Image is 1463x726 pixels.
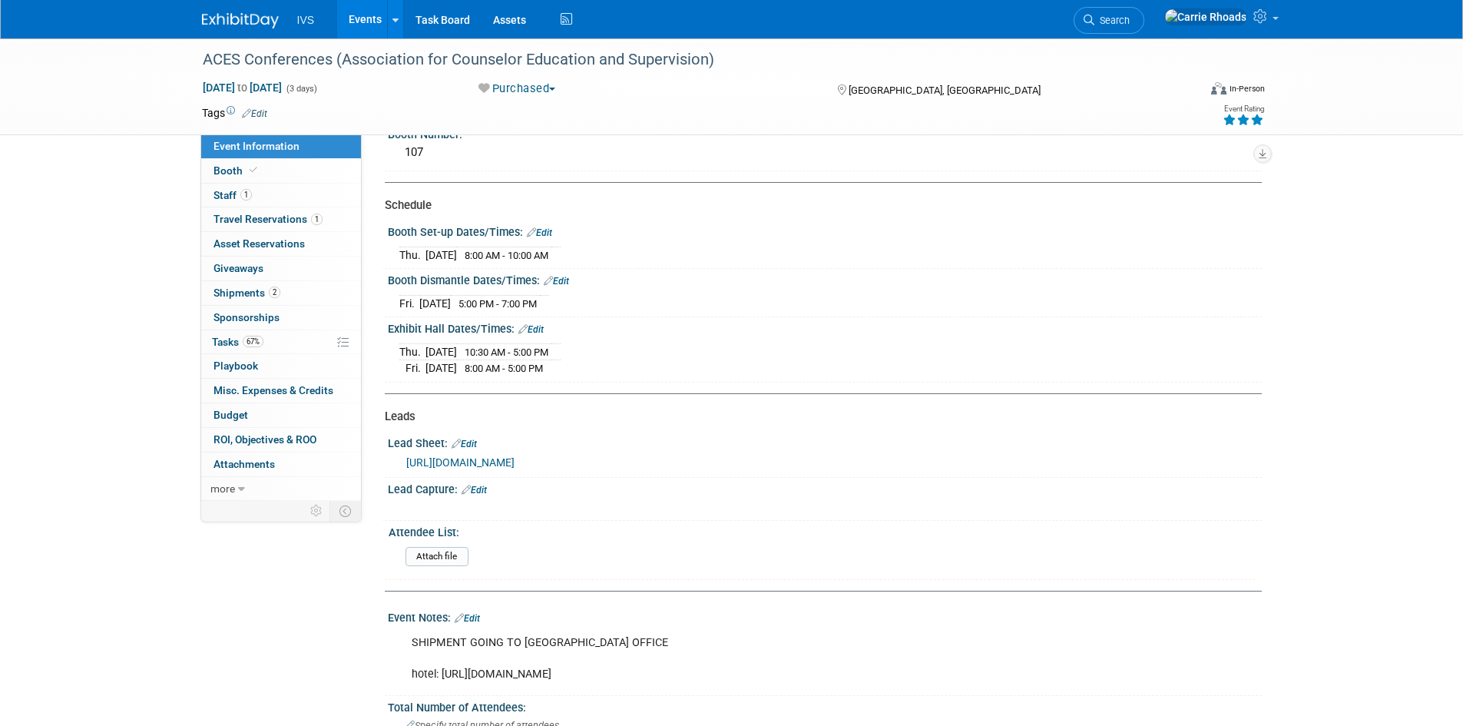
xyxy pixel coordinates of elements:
span: 1 [311,214,323,225]
span: Budget [213,409,248,421]
span: Search [1094,15,1130,26]
a: Edit [518,324,544,335]
a: Tasks67% [201,330,361,354]
div: Total Number of Attendees: [388,696,1262,715]
a: Giveaways [201,257,361,280]
span: Travel Reservations [213,213,323,225]
a: Playbook [201,354,361,378]
div: Booth Set-up Dates/Times: [388,220,1262,240]
span: Asset Reservations [213,237,305,250]
img: Format-Inperson.png [1211,82,1226,94]
div: Event Notes: [388,606,1262,626]
a: Asset Reservations [201,232,361,256]
a: [URL][DOMAIN_NAME] [406,456,515,469]
div: Attendee List: [389,521,1255,540]
td: Fri. [399,360,425,376]
td: Tags [202,105,267,121]
span: Misc. Expenses & Credits [213,384,333,396]
a: Budget [201,403,361,427]
span: 8:00 AM - 5:00 PM [465,363,543,374]
a: Travel Reservations1 [201,207,361,231]
span: Staff [213,189,252,201]
span: 5:00 PM - 7:00 PM [458,298,537,310]
span: Attachments [213,458,275,470]
div: Lead Capture: [388,478,1262,498]
div: Event Rating [1223,105,1264,113]
span: [GEOGRAPHIC_DATA], [GEOGRAPHIC_DATA] [849,85,1041,96]
a: Edit [242,108,267,119]
a: Staff1 [201,184,361,207]
span: Tasks [212,336,263,348]
div: In-Person [1229,83,1265,94]
div: Event Format [1107,80,1266,103]
a: Sponsorships [201,306,361,330]
a: Search [1074,7,1144,34]
span: 8:00 AM - 10:00 AM [465,250,548,261]
a: ROI, Objectives & ROO [201,428,361,452]
div: ACES Conferences (Association for Counselor Education and Supervision) [197,46,1175,74]
td: Toggle Event Tabs [329,501,361,521]
td: Thu. [399,247,425,263]
span: Sponsorships [213,311,280,323]
span: (3 days) [285,84,317,94]
span: IVS [297,14,315,26]
span: 2 [269,287,280,298]
a: Edit [527,227,552,238]
span: Shipments [213,287,280,299]
div: Leads [385,409,1250,425]
img: Carrie Rhoads [1164,8,1247,25]
td: Personalize Event Tab Strip [303,501,330,521]
td: [DATE] [425,360,457,376]
a: Shipments2 [201,281,361,305]
a: Edit [462,485,487,496]
td: Fri. [399,295,419,311]
span: Booth [213,164,260,177]
span: Event Information [213,140,300,152]
span: 1 [240,189,252,201]
a: Attachments [201,453,361,476]
span: more [210,482,235,495]
a: Booth [201,159,361,183]
div: Schedule [385,197,1250,214]
span: 67% [243,336,263,347]
td: [DATE] [425,247,457,263]
td: Thu. [399,343,425,360]
img: ExhibitDay [202,13,279,28]
span: Giveaways [213,262,263,274]
span: to [235,81,250,94]
td: [DATE] [419,295,451,311]
a: more [201,477,361,501]
a: Edit [455,613,480,624]
span: 10:30 AM - 5:00 PM [465,346,548,358]
td: [DATE] [425,343,457,360]
button: Purchased [473,81,561,97]
span: Playbook [213,360,258,372]
a: Misc. Expenses & Credits [201,379,361,403]
div: Booth Dismantle Dates/Times: [388,269,1262,289]
span: [DATE] [DATE] [202,81,283,94]
span: ROI, Objectives & ROO [213,433,316,446]
div: Lead Sheet: [388,432,1262,452]
div: Exhibit Hall Dates/Times: [388,317,1262,337]
div: SHIPMENT GOING TO [GEOGRAPHIC_DATA] OFFICE hotel: [URL][DOMAIN_NAME] [401,628,1093,689]
a: Edit [544,276,569,287]
div: 107 [399,141,1250,164]
i: Booth reservation complete [250,166,257,174]
a: Edit [452,439,477,449]
a: Event Information [201,134,361,158]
